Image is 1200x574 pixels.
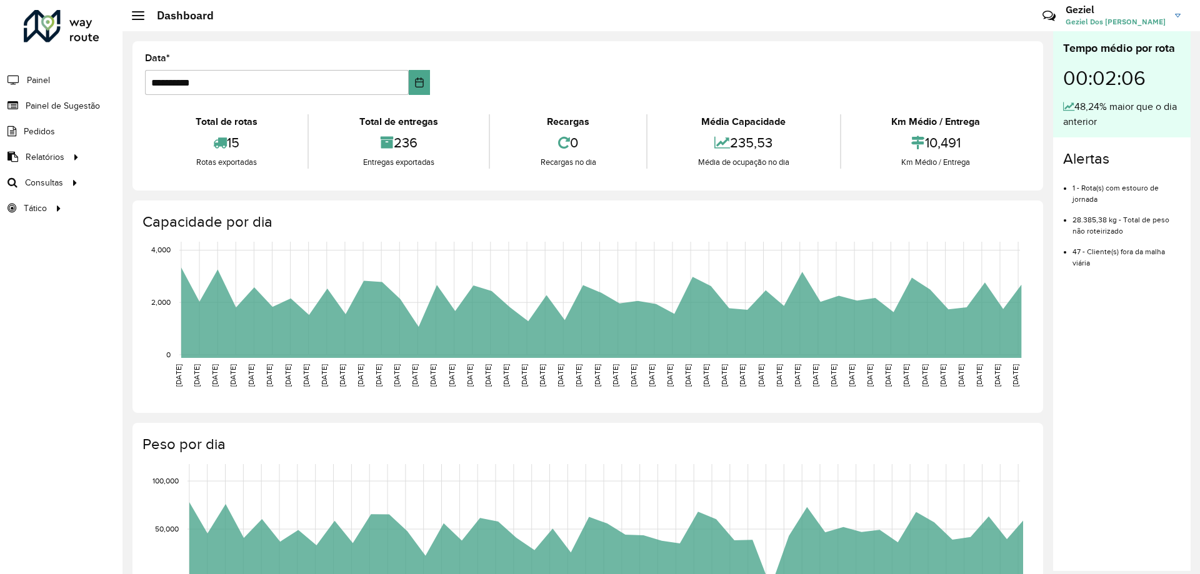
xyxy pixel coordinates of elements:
[192,364,201,387] text: [DATE]
[738,364,746,387] text: [DATE]
[148,114,304,129] div: Total de rotas
[151,246,171,254] text: 4,000
[429,364,437,387] text: [DATE]
[702,364,710,387] text: [DATE]
[229,364,237,387] text: [DATE]
[312,114,485,129] div: Total de entregas
[155,525,179,533] text: 50,000
[1063,57,1181,99] div: 00:02:06
[720,364,728,387] text: [DATE]
[148,156,304,169] div: Rotas exportadas
[844,156,1027,169] div: Km Médio / Entrega
[142,213,1031,231] h4: Capacidade por dia
[27,74,50,87] span: Painel
[25,176,63,189] span: Consultas
[811,364,819,387] text: [DATE]
[211,364,219,387] text: [DATE]
[312,129,485,156] div: 236
[593,364,601,387] text: [DATE]
[152,477,179,485] text: 100,000
[684,364,692,387] text: [DATE]
[392,364,401,387] text: [DATE]
[312,156,485,169] div: Entregas exportadas
[1072,237,1181,269] li: 47 - Cliente(s) fora da malha viária
[651,114,836,129] div: Média Capacidade
[1066,4,1166,16] h3: Geziel
[556,364,564,387] text: [DATE]
[374,364,382,387] text: [DATE]
[320,364,328,387] text: [DATE]
[1011,364,1019,387] text: [DATE]
[148,129,304,156] div: 15
[1072,205,1181,237] li: 28.385,38 kg - Total de peso não roteirizado
[466,364,474,387] text: [DATE]
[24,125,55,138] span: Pedidos
[844,114,1027,129] div: Km Médio / Entrega
[145,51,170,66] label: Data
[793,364,801,387] text: [DATE]
[174,364,182,387] text: [DATE]
[629,364,637,387] text: [DATE]
[829,364,837,387] text: [DATE]
[844,129,1027,156] div: 10,491
[775,364,783,387] text: [DATE]
[144,9,214,22] h2: Dashboard
[493,129,643,156] div: 0
[651,129,836,156] div: 235,53
[338,364,346,387] text: [DATE]
[447,364,456,387] text: [DATE]
[1072,173,1181,205] li: 1 - Rota(s) com estouro de jornada
[493,114,643,129] div: Recargas
[1036,2,1062,29] a: Contato Rápido
[866,364,874,387] text: [DATE]
[151,298,171,306] text: 2,000
[884,364,892,387] text: [DATE]
[975,364,983,387] text: [DATE]
[651,156,836,169] div: Média de ocupação no dia
[666,364,674,387] text: [DATE]
[574,364,582,387] text: [DATE]
[24,202,47,215] span: Tático
[757,364,765,387] text: [DATE]
[166,350,171,359] text: 0
[993,364,1001,387] text: [DATE]
[409,70,431,95] button: Choose Date
[538,364,546,387] text: [DATE]
[502,364,510,387] text: [DATE]
[939,364,947,387] text: [DATE]
[26,99,100,112] span: Painel de Sugestão
[957,364,965,387] text: [DATE]
[484,364,492,387] text: [DATE]
[847,364,856,387] text: [DATE]
[302,364,310,387] text: [DATE]
[26,151,64,164] span: Relatórios
[1063,40,1181,57] div: Tempo médio por rota
[265,364,273,387] text: [DATE]
[411,364,419,387] text: [DATE]
[284,364,292,387] text: [DATE]
[647,364,656,387] text: [DATE]
[1063,99,1181,129] div: 48,24% maior que o dia anterior
[611,364,619,387] text: [DATE]
[520,364,528,387] text: [DATE]
[1066,16,1166,27] span: Geziel Dos [PERSON_NAME]
[493,156,643,169] div: Recargas no dia
[356,364,364,387] text: [DATE]
[902,364,910,387] text: [DATE]
[1063,150,1181,168] h4: Alertas
[247,364,255,387] text: [DATE]
[921,364,929,387] text: [DATE]
[142,435,1031,453] h4: Peso por dia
